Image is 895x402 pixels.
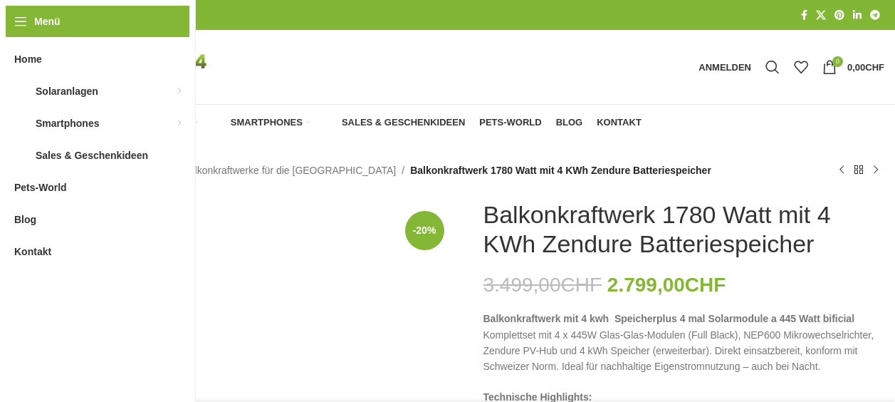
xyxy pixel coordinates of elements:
[812,6,830,25] a: X Social Link
[14,175,67,200] span: Pets-World
[685,274,726,296] span: CHF
[36,78,98,104] span: Solaranlagen
[36,143,148,168] span: Sales & Geschenkideen
[342,117,465,128] span: Sales & Geschenkideen
[597,117,642,128] span: Kontakt
[483,200,885,259] h1: Balkonkraftwerk 1780 Watt mit 4 KWh Zendure Batteriespeicher
[14,116,28,130] img: Smartphones
[797,6,812,25] a: Facebook Social Link
[556,108,583,137] a: Blog
[847,62,884,73] bdi: 0,00
[483,311,885,375] p: Komplettset mit 4 x 445W Glas-Glas-Modulen (Full Black), NEP600 Mikrowechselrichter, Zendure PV-H...
[865,62,884,73] span: CHF
[14,148,28,163] img: Sales & Geschenkideen
[324,108,465,137] a: Sales & Geschenkideen
[556,117,583,128] span: Blog
[34,14,61,29] span: Menü
[815,53,891,81] a: 0 0,00CHF
[833,162,850,179] a: Vorheriges Produkt
[867,162,884,179] a: Nächstes Produkt
[410,163,711,178] span: Balkonkraftwerk 1780 Watt mit 4 KWh Zendure Batteriespeicher
[597,108,642,137] a: Kontakt
[561,274,602,296] span: CHF
[830,6,849,25] a: Pinterest Social Link
[787,53,815,81] div: Meine Wunschliste
[14,207,36,232] span: Blog
[866,6,884,25] a: Telegram Social Link
[483,274,602,296] bdi: 3.499,00
[95,108,199,137] a: Solaranlagen
[231,117,303,128] span: Smartphones
[53,163,711,178] nav: Breadcrumb
[698,63,751,72] span: Anmelden
[405,211,444,250] span: -20%
[479,108,541,137] a: Pets-World
[36,110,99,136] span: Smartphones
[324,116,337,129] img: Sales & Geschenkideen
[14,239,51,264] span: Kontakt
[213,116,226,129] img: Smartphones
[691,53,758,81] a: Anmelden
[14,46,42,72] span: Home
[182,163,396,178] a: Balkonkraftwerke für die [GEOGRAPHIC_DATA]
[832,56,843,67] span: 0
[213,108,310,137] a: Smartphones
[758,53,787,81] a: Suche
[483,313,855,324] strong: Balkonkraftwerk mit 4 kwh Speicherplus 4 mal Solarmodule a 445 Watt bificial
[849,6,866,25] a: LinkedIn Social Link
[607,274,726,296] bdi: 2.799,00
[479,117,541,128] span: Pets-World
[14,84,28,98] img: Solaranlagen
[46,108,649,137] div: Hauptnavigation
